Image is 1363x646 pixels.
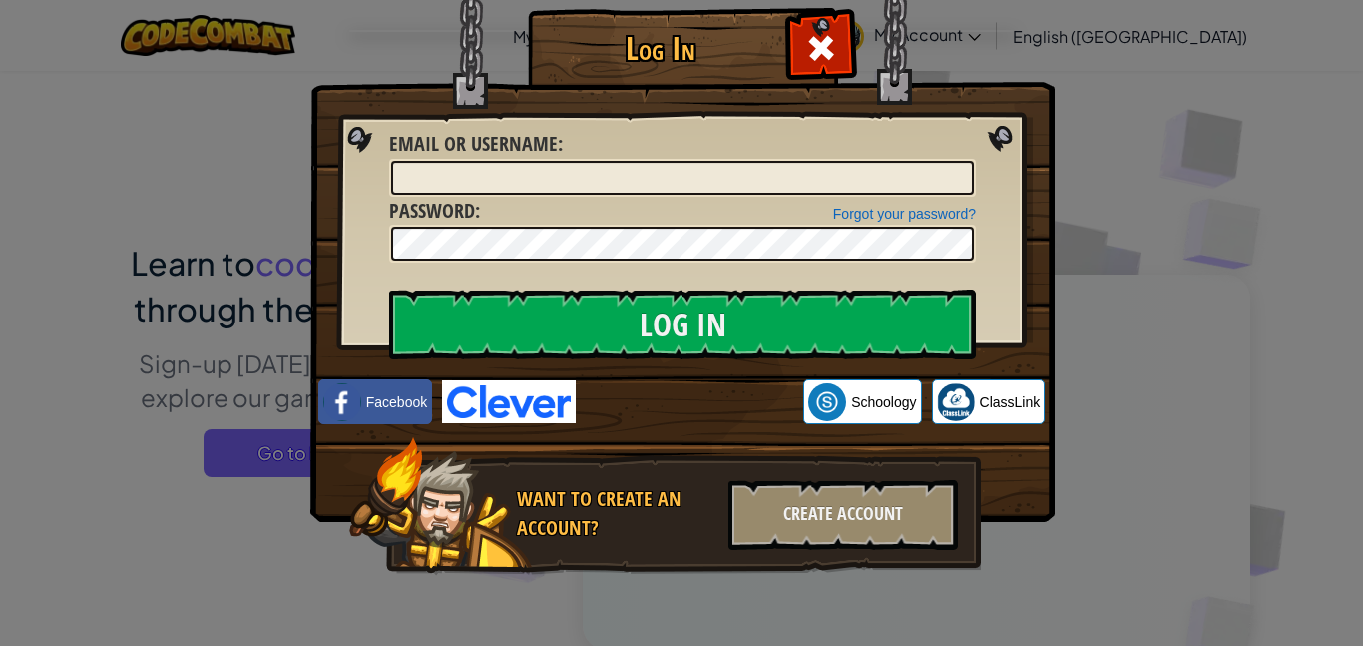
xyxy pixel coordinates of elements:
div: Want to create an account? [517,485,716,542]
img: facebook_small.png [323,383,361,421]
h1: Log In [533,31,787,66]
div: Create Account [728,480,958,550]
label: : [389,197,480,226]
input: Log In [389,290,976,359]
iframe: Sign in with Google Button [576,380,803,424]
span: ClassLink [980,392,1041,412]
a: Forgot your password? [833,206,976,222]
label: : [389,130,563,159]
img: classlink-logo-small.png [937,383,975,421]
img: clever-logo-blue.png [442,380,576,423]
span: Facebook [366,392,427,412]
img: schoology.png [808,383,846,421]
span: Password [389,197,475,224]
span: Email or Username [389,130,558,157]
span: Schoology [851,392,916,412]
